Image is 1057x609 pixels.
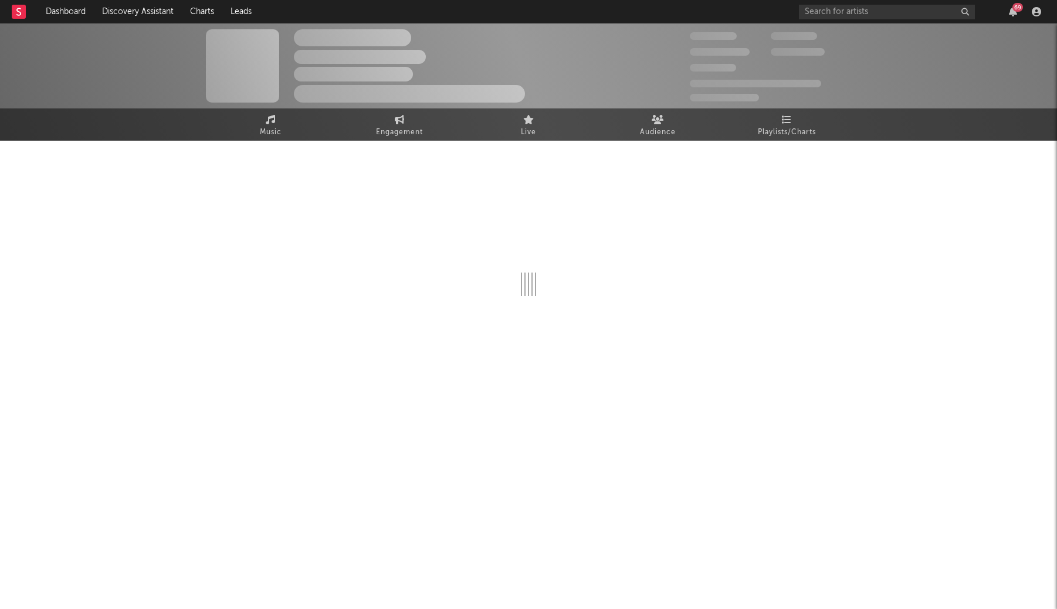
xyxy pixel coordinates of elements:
[690,48,750,56] span: 50,000,000
[722,108,851,141] a: Playlists/Charts
[260,125,282,140] span: Music
[335,108,464,141] a: Engagement
[376,125,423,140] span: Engagement
[690,32,737,40] span: 300,000
[1012,3,1023,12] div: 69
[758,125,816,140] span: Playlists/Charts
[690,94,759,101] span: Jump Score: 85.0
[771,48,825,56] span: 1,000,000
[1009,7,1017,16] button: 69
[206,108,335,141] a: Music
[464,108,593,141] a: Live
[593,108,722,141] a: Audience
[799,5,975,19] input: Search for artists
[521,125,536,140] span: Live
[690,80,821,87] span: 50,000,000 Monthly Listeners
[690,64,736,72] span: 100,000
[640,125,676,140] span: Audience
[771,32,817,40] span: 100,000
